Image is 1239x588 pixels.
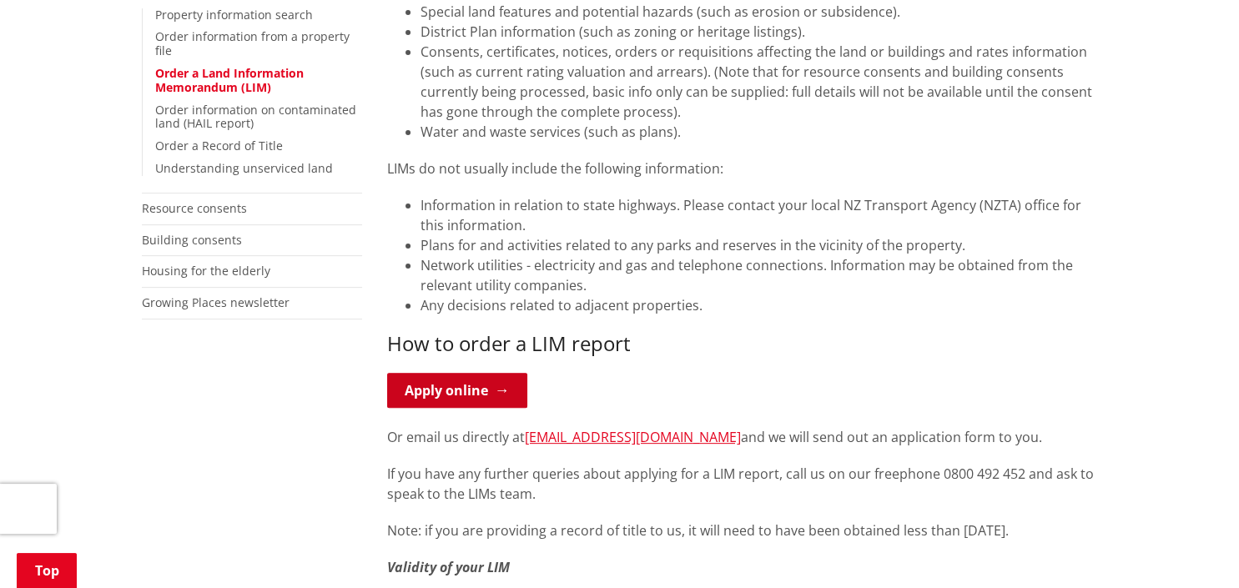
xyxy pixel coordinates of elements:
li: Information in relation to state highways. Please contact your local NZ Transport Agency (NZTA) o... [421,195,1098,235]
li: Water and waste services (such as plans). [421,122,1098,142]
li: Any decisions related to adjacent properties. [421,295,1098,315]
a: Housing for the elderly [142,263,270,279]
a: Resource consents [142,200,247,216]
h3: How to order a LIM report [387,332,1098,356]
li: Consents, certificates, notices, orders or requisitions affecting the land or buildings and rates... [421,42,1098,122]
p: Note: if you are providing a record of title to us, it will need to have been obtained less than ... [387,520,1098,540]
a: Growing Places newsletter [142,294,290,310]
li: Network utilities - electricity and gas and telephone connections. Information may be obtained fr... [421,255,1098,295]
li: Plans for and activities related to any parks and reserves in the vicinity of the property. [421,235,1098,255]
li: District Plan information (such as zoning or heritage listings). [421,22,1098,42]
a: [EMAIL_ADDRESS][DOMAIN_NAME] [525,428,741,446]
p: Or email us directly at and we will send out an application form to you. [387,427,1098,447]
p: LIMs do not usually include the following information: [387,158,1098,178]
a: Building consents [142,232,242,248]
p: If you have any further queries about applying for a LIM report, call us on our freephone 0800 49... [387,464,1098,504]
a: Order information on contaminated land (HAIL report) [155,102,356,132]
a: Property information search [155,7,313,23]
a: Apply online [387,373,527,408]
li: Special land features and potential hazards (such as erosion or subsidence). [421,2,1098,22]
a: Understanding unserviced land [155,160,333,176]
em: Validity of your LIM [387,558,510,576]
a: Order information from a property file [155,28,350,58]
iframe: Messenger Launcher [1162,518,1222,578]
a: Top [17,553,77,588]
a: Order a Land Information Memorandum (LIM) [155,65,304,95]
a: Order a Record of Title [155,138,283,153]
